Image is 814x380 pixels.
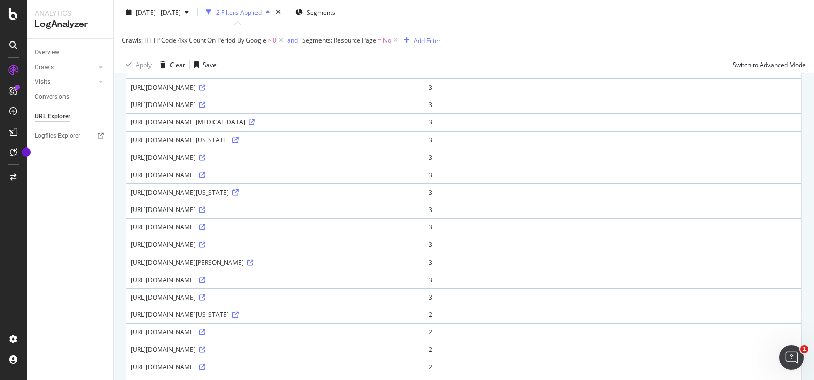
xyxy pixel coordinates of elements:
[131,223,420,231] div: [URL][DOMAIN_NAME]
[131,328,420,336] div: [URL][DOMAIN_NAME]
[414,36,441,45] div: Add Filter
[733,60,806,69] div: Switch to Advanced Mode
[35,8,105,18] div: Analytics
[424,306,801,323] td: 2
[424,113,801,131] td: 3
[274,7,283,17] div: times
[35,92,106,102] a: Conversions
[383,33,391,48] span: No
[131,345,420,354] div: [URL][DOMAIN_NAME]
[131,153,420,162] div: [URL][DOMAIN_NAME]
[131,240,420,249] div: [URL][DOMAIN_NAME]
[136,8,181,16] span: [DATE] - [DATE]
[424,149,801,166] td: 3
[424,288,801,306] td: 3
[122,4,193,20] button: [DATE] - [DATE]
[273,33,276,48] span: 0
[216,8,262,16] div: 2 Filters Applied
[268,36,271,45] span: >
[424,358,801,375] td: 2
[424,271,801,288] td: 3
[22,147,31,157] div: Tooltip anchor
[35,18,105,30] div: LogAnalyzer
[424,236,801,253] td: 3
[307,8,335,16] span: Segments
[424,131,801,149] td: 3
[35,131,106,141] a: Logfiles Explorer
[424,183,801,201] td: 3
[131,205,420,214] div: [URL][DOMAIN_NAME]
[378,36,381,45] span: =
[35,47,106,58] a: Overview
[122,36,266,45] span: Crawls: HTTP Code 4xx Count On Period By Google
[203,60,217,69] div: Save
[131,310,420,319] div: [URL][DOMAIN_NAME][US_STATE]
[287,35,298,45] button: and
[302,36,376,45] span: Segments: Resource Page
[35,131,80,141] div: Logfiles Explorer
[291,4,339,20] button: Segments
[35,77,96,88] a: Visits
[170,60,185,69] div: Clear
[424,341,801,358] td: 2
[122,56,152,73] button: Apply
[35,77,50,88] div: Visits
[131,188,420,197] div: [URL][DOMAIN_NAME][US_STATE]
[131,100,420,109] div: [URL][DOMAIN_NAME]
[424,96,801,113] td: 3
[35,62,54,73] div: Crawls
[800,345,808,353] span: 1
[136,60,152,69] div: Apply
[287,36,298,45] div: and
[131,83,420,92] div: [URL][DOMAIN_NAME]
[35,47,59,58] div: Overview
[424,323,801,341] td: 2
[131,363,420,371] div: [URL][DOMAIN_NAME]
[400,34,441,47] button: Add Filter
[424,78,801,96] td: 3
[131,293,420,302] div: [URL][DOMAIN_NAME]
[424,254,801,271] td: 3
[35,111,106,122] a: URL Explorer
[35,92,69,102] div: Conversions
[424,166,801,183] td: 3
[156,56,185,73] button: Clear
[131,118,420,126] div: [URL][DOMAIN_NAME][MEDICAL_DATA]
[190,56,217,73] button: Save
[131,276,420,284] div: [URL][DOMAIN_NAME]
[424,201,801,218] td: 3
[131,136,420,144] div: [URL][DOMAIN_NAME][US_STATE]
[202,4,274,20] button: 2 Filters Applied
[779,345,804,370] iframe: Intercom live chat
[729,56,806,73] button: Switch to Advanced Mode
[35,111,70,122] div: URL Explorer
[131,258,420,267] div: [URL][DOMAIN_NAME][PERSON_NAME]
[35,62,96,73] a: Crawls
[131,171,420,179] div: [URL][DOMAIN_NAME]
[424,218,801,236] td: 3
